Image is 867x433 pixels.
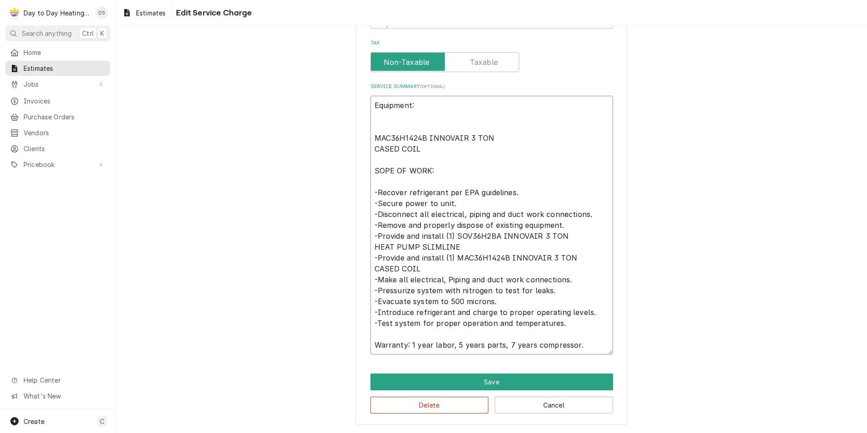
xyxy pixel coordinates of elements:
a: Purchase Orders [5,109,110,124]
a: Go to Help Center [5,373,110,388]
a: Vendors [5,125,110,140]
a: Invoices [5,93,110,108]
div: Tax [370,39,613,72]
span: Estimates [136,8,166,18]
label: Service Summary [370,83,613,90]
span: Vendors [24,128,106,138]
span: Help Center [24,375,105,385]
button: Save [370,374,613,390]
label: Tax [370,39,613,47]
button: Cancel [495,397,613,413]
div: D [8,6,21,19]
div: David Silvestre's Avatar [95,6,108,19]
span: What's New [24,391,105,401]
button: Search anythingCtrlK [5,25,110,41]
span: Estimates [24,64,106,73]
span: Clients [24,144,106,153]
textarea: Equipment: MAC36H1424B INNOVAIR 3 TON CASED COIL SOPE OF WORK: -Recover refrigerant per EPA guide... [370,96,613,354]
a: Estimates [5,61,110,76]
span: Search anything [22,29,72,38]
span: ( optional ) [420,84,445,89]
a: Go to Jobs [5,77,110,92]
span: Purchase Orders [24,112,106,122]
span: Invoices [24,96,106,106]
span: Pricebook [24,160,92,169]
a: Go to Pricebook [5,157,110,172]
div: Button Group [370,374,613,413]
a: Home [5,45,110,60]
span: Edit Service Charge [173,7,252,19]
a: Go to What's New [5,389,110,403]
div: Button Group Row [370,390,613,413]
span: C [100,417,104,426]
div: Button Group Row [370,374,613,390]
div: Day to Day Heating and Cooling's Avatar [8,6,21,19]
span: Jobs [24,79,92,89]
span: Ctrl [82,29,94,38]
span: Home [24,48,106,57]
div: Service Summary [370,83,613,354]
button: Delete [370,397,489,413]
div: DS [95,6,108,19]
div: Day to Day Heating and Cooling [24,8,90,18]
span: K [100,29,104,38]
a: Estimates [119,5,169,20]
a: Clients [5,141,110,156]
span: Create [24,418,44,425]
